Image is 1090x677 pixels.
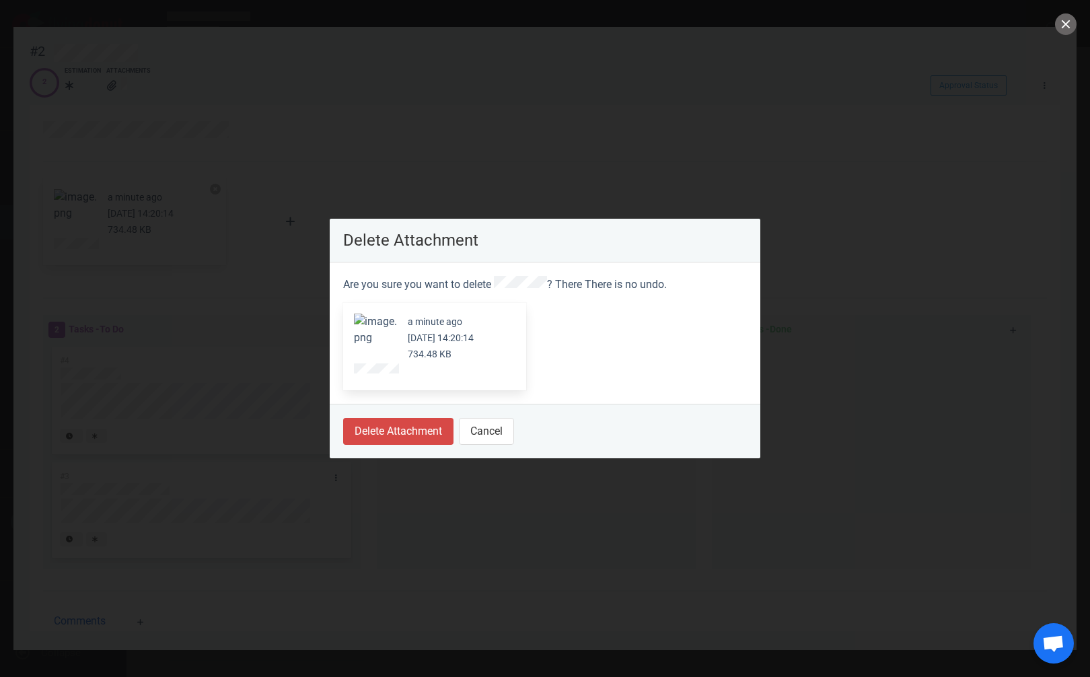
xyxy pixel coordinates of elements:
small: a minute ago [408,316,462,327]
button: Delete Attachment [343,418,453,445]
p: Delete Attachment [343,232,747,248]
small: [DATE] 14:20:14 [408,332,474,343]
small: 734.48 KB [408,349,451,359]
section: Are you sure you want to delete ? There There is no undo. [330,262,760,404]
button: close [1055,13,1077,35]
button: Cancel [459,418,514,445]
a: Open de chat [1033,623,1074,664]
button: Zoom image [354,314,397,346]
